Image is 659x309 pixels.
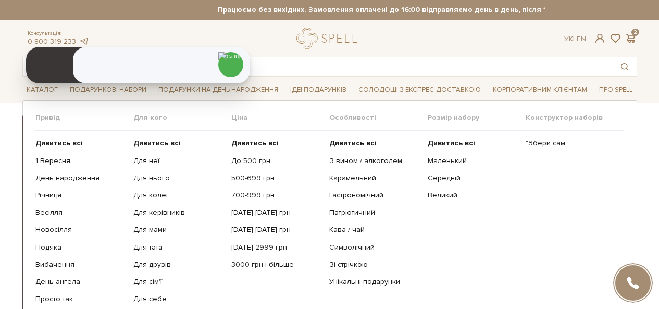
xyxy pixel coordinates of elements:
[329,208,419,217] a: Патріотичний
[428,139,518,148] a: Дивитись всі
[526,139,616,148] a: "Збери сам"
[133,156,223,166] a: Для неї
[329,113,427,122] span: Особливості
[329,225,419,234] a: Кава / чай
[231,139,321,148] a: Дивитись всі
[329,174,419,183] a: Карамельний
[133,139,181,147] b: Дивитись всі
[428,191,518,200] a: Великий
[231,113,329,122] span: Ціна
[354,81,485,98] a: Солодощі з експрес-доставкою
[231,260,321,269] a: 3000 грн і більше
[133,294,223,304] a: Для себе
[329,156,419,166] a: З вином / алкоголем
[595,82,637,98] span: Про Spell
[133,277,223,287] a: Для сім'ї
[231,139,279,147] b: Дивитись всі
[133,208,223,217] a: Для керівників
[133,260,223,269] a: Для друзів
[35,156,126,166] a: 1 Вересня
[35,113,133,122] span: Привід
[154,82,282,98] span: Подарунки на День народження
[428,156,518,166] a: Маленький
[329,139,377,147] b: Дивитись всі
[489,81,591,98] a: Корпоративним клієнтам
[35,260,126,269] a: Вибачення
[231,208,321,217] a: [DATE]-[DATE] грн
[28,37,76,46] a: 0 800 319 233
[613,57,637,76] button: Пошук товару у каталозі
[329,243,419,252] a: Символічний
[231,174,321,183] a: 500-699 грн
[133,174,223,183] a: Для нього
[526,113,624,122] span: Конструктор наборів
[329,139,419,148] a: Дивитись всі
[35,243,126,252] a: Подяка
[286,82,351,98] span: Ідеї подарунків
[577,34,586,43] a: En
[329,260,419,269] a: Зі стрічкою
[428,139,475,147] b: Дивитись всі
[35,139,83,147] b: Дивитись всі
[28,30,89,37] span: Консультація:
[35,277,126,287] a: День ангела
[564,34,586,44] div: Ук
[428,113,526,122] span: Розмір набору
[329,277,419,287] a: Унікальні подарунки
[35,191,126,200] a: Річниця
[133,139,223,148] a: Дивитись всі
[23,57,613,76] input: Пошук товару у каталозі
[133,191,223,200] a: Для колег
[329,191,419,200] a: Гастрономічний
[231,191,321,200] a: 700-999 грн
[231,225,321,234] a: [DATE]-[DATE] грн
[231,243,321,252] a: [DATE]-2999 грн
[231,156,321,166] a: До 500 грн
[133,243,223,252] a: Для тата
[133,225,223,234] a: Для мами
[573,34,575,43] span: |
[133,113,231,122] span: Для кого
[35,174,126,183] a: День народження
[428,174,518,183] a: Середній
[35,208,126,217] a: Весілля
[35,225,126,234] a: Новосілля
[22,82,62,98] span: Каталог
[35,294,126,304] a: Просто так
[66,82,151,98] span: Подарункові набори
[35,139,126,148] a: Дивитись всі
[79,37,89,46] a: telegram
